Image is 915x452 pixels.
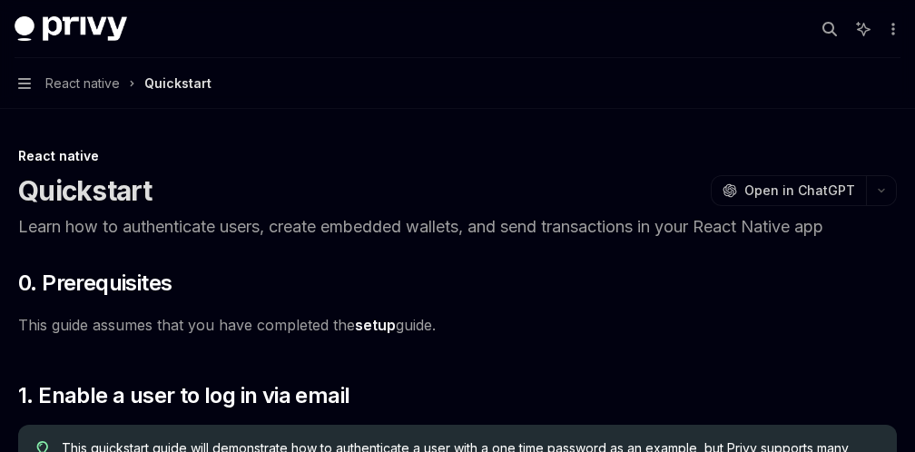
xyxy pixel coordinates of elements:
[18,214,897,240] p: Learn how to authenticate users, create embedded wallets, and send transactions in your React Nat...
[744,182,855,200] span: Open in ChatGPT
[711,175,866,206] button: Open in ChatGPT
[144,73,212,94] div: Quickstart
[882,16,900,42] button: More actions
[18,381,349,410] span: 1. Enable a user to log in via email
[18,312,897,338] span: This guide assumes that you have completed the guide.
[18,269,172,298] span: 0. Prerequisites
[18,147,897,165] div: React native
[355,316,396,335] a: setup
[45,73,120,94] span: React native
[15,16,127,42] img: dark logo
[18,174,152,207] h1: Quickstart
